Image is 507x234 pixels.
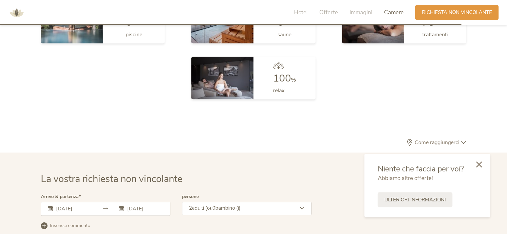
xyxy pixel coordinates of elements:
span: bambino (i) [215,205,241,212]
span: Come raggiungerci [413,140,461,145]
span: Niente che faccia per voi? [378,164,464,174]
span: 0 [212,205,215,212]
span: 100 [273,72,291,86]
span: La vostra richiesta non vincolante [41,173,182,186]
span: Abbiamo altre offerte! [378,174,433,182]
span: Inserisci commento [50,223,90,229]
span: Ulteriori informazioni [384,196,446,203]
span: adulti (o), [192,205,212,212]
span: trattamenti [422,31,448,38]
span: Offerte [319,9,338,16]
span: Richiesta non vincolante [422,9,492,16]
label: Arrivo & partenza [41,195,81,199]
label: persone [182,195,199,199]
a: AMONTI & LUNARIS Wellnessresort [7,10,27,15]
img: AMONTI & LUNARIS Wellnessresort [7,3,27,23]
input: Arrivo [54,206,92,212]
span: Camere [384,9,404,16]
input: Partenza [126,206,163,212]
span: % [291,77,296,84]
span: Hotel [294,9,308,16]
span: relax [273,87,284,95]
a: Ulteriori informazioni [378,192,453,207]
span: piscine [126,31,142,38]
span: saune [277,31,291,38]
span: Immagini [350,9,372,16]
span: 2 [189,205,192,212]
